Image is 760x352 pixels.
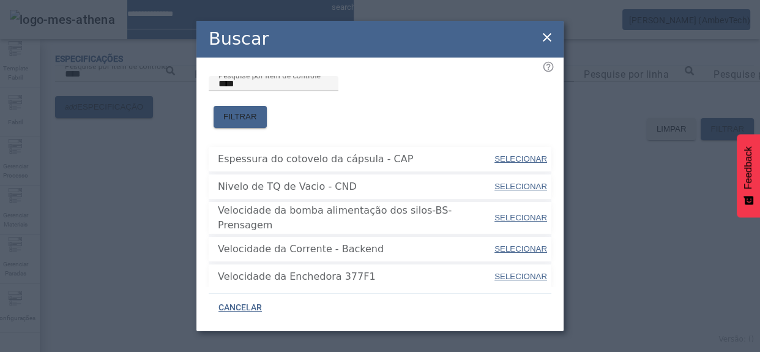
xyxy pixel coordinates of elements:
h2: Buscar [209,26,269,52]
span: Velocidade da Corrente - Backend [218,242,493,257]
span: Velocidade da Enchedora 377F1 [218,269,493,284]
span: SELECIONAR [494,244,547,253]
button: SELECIONAR [493,266,548,288]
button: FILTRAR [214,106,267,128]
mat-label: Pesquise por item de controle [218,71,321,80]
span: Feedback [743,146,754,189]
button: SELECIONAR [493,207,548,229]
span: SELECIONAR [494,272,547,281]
span: SELECIONAR [494,182,547,191]
button: Feedback - Mostrar pesquisa [737,134,760,217]
span: Nivelo de TQ de Vacio - CND [218,179,493,194]
span: SELECIONAR [494,154,547,163]
span: Velocidade da bomba alimentação dos silos-BS-Prensagem [218,203,493,233]
button: SELECIONAR [493,148,548,170]
span: Espessura do cotovelo da cápsula - CAP [218,152,493,167]
span: SELECIONAR [494,213,547,222]
button: CANCELAR [209,297,272,319]
span: FILTRAR [223,111,257,123]
button: SELECIONAR [493,238,548,260]
button: SELECIONAR [493,176,548,198]
span: CANCELAR [218,302,262,314]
